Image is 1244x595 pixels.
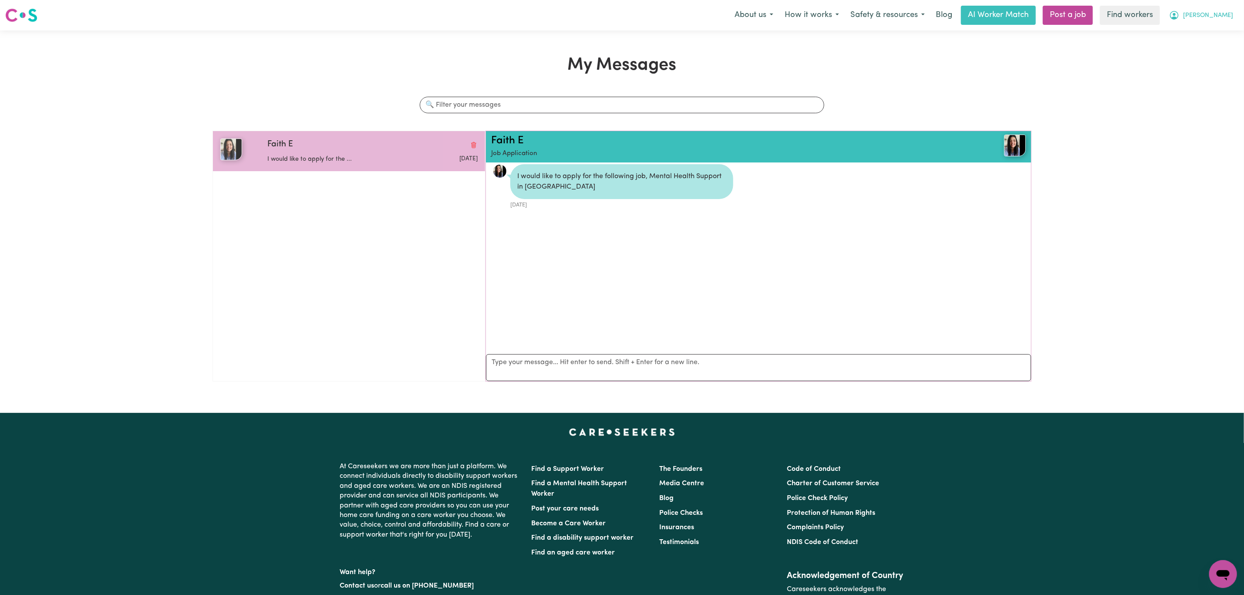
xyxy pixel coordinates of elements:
p: Job Application [491,149,937,159]
a: Insurances [659,524,694,531]
a: Find a disability support worker [532,534,634,541]
p: At Careseekers we are more than just a platform. We connect individuals directly to disability su... [340,458,521,543]
p: Want help? [340,564,521,577]
a: Code of Conduct [787,466,841,473]
a: Post your care needs [532,505,599,512]
h1: My Messages [212,55,1032,76]
button: About us [729,6,779,24]
h2: Acknowledgement of Country [787,571,904,581]
a: View Faith E's profile [493,164,507,178]
a: NDIS Code of Conduct [787,539,858,546]
a: Police Checks [659,510,703,517]
a: Contact us [340,582,374,589]
a: Testimonials [659,539,699,546]
a: Careseekers logo [5,5,37,25]
img: 477F7075A58CAE843ABC6A6565F26EBE_avatar_blob [493,164,507,178]
button: Delete conversation [470,139,478,150]
button: Faith EFaith EDelete conversationI would like to apply for the ...Message sent on August 1, 2025 [213,131,485,171]
img: View Faith E's profile [1004,135,1026,156]
p: or [340,578,521,594]
a: Find a Support Worker [532,466,604,473]
span: Faith E [267,139,293,151]
a: Blog [659,495,674,502]
iframe: Button to launch messaging window, conversation in progress [1209,560,1237,588]
a: call us on [PHONE_NUMBER] [381,582,474,589]
span: [PERSON_NAME] [1183,11,1233,20]
a: Find an aged care worker [532,549,615,556]
a: Protection of Human Rights [787,510,875,517]
a: Faith E [937,135,1026,156]
div: [DATE] [510,199,733,209]
a: Find workers [1100,6,1160,25]
a: AI Worker Match [961,6,1036,25]
a: Careseekers home page [569,429,675,436]
span: Message sent on August 1, 2025 [459,156,478,162]
a: Faith E [491,135,524,146]
a: Become a Care Worker [532,520,606,527]
div: I would like to apply for the following job, Mental Health Support in [GEOGRAPHIC_DATA] [510,164,733,199]
p: I would like to apply for the ... [267,155,408,164]
input: 🔍 Filter your messages [420,97,824,113]
img: Careseekers logo [5,7,37,23]
img: Faith E [220,139,242,160]
button: How it works [779,6,845,24]
a: Find a Mental Health Support Worker [532,480,627,497]
button: Safety & resources [845,6,930,24]
a: Complaints Policy [787,524,844,531]
a: Post a job [1043,6,1093,25]
a: Blog [930,6,957,25]
a: The Founders [659,466,702,473]
a: Media Centre [659,480,704,487]
a: Police Check Policy [787,495,848,502]
button: My Account [1163,6,1239,24]
a: Charter of Customer Service [787,480,879,487]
